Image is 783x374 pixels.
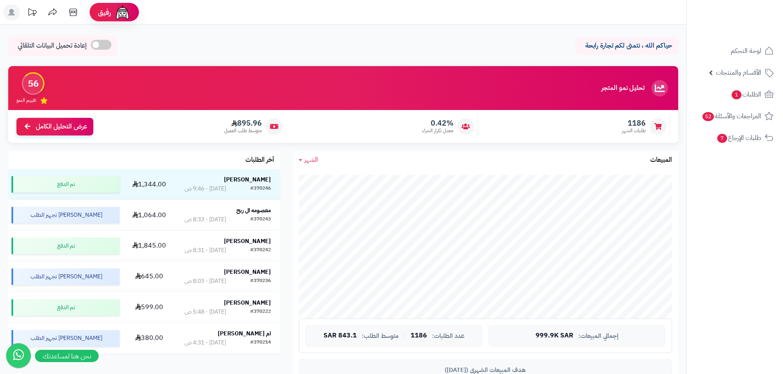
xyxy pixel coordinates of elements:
[717,134,727,143] span: 7
[250,216,271,224] div: #370243
[185,277,226,285] div: [DATE] - 8:03 ص
[422,127,453,134] span: معدل تكرار الشراء
[123,169,175,200] td: 1,344.00
[16,118,93,135] a: عرض التحليل الكامل
[582,41,672,50] p: حياكم الله ، نتمنى لكم تجارة رابحة
[185,246,226,255] div: [DATE] - 8:31 ص
[622,127,646,134] span: طلبات الشهر
[404,333,406,339] span: |
[224,119,262,128] span: 895.96
[702,110,761,122] span: المراجعات والأسئلة
[123,231,175,261] td: 1,845.00
[185,216,226,224] div: [DATE] - 8:33 ص
[12,330,120,346] div: [PERSON_NAME] تجهيز الطلب
[224,268,271,276] strong: [PERSON_NAME]
[123,323,175,353] td: 380.00
[432,333,464,340] span: عدد الطلبات:
[185,185,226,193] div: [DATE] - 9:46 ص
[299,155,318,165] a: الشهر
[731,89,761,100] span: الطلبات
[250,339,271,347] div: #370214
[185,308,226,316] div: [DATE] - 5:48 ص
[16,97,36,104] span: تقييم النمو
[224,127,262,134] span: متوسط طلب العميل
[224,175,271,184] strong: [PERSON_NAME]
[692,41,778,61] a: لوحة التحكم
[12,207,120,223] div: [PERSON_NAME] تجهيز الطلب
[123,262,175,292] td: 645.00
[732,90,741,99] span: 1
[716,132,761,144] span: طلبات الإرجاع
[250,185,271,193] div: #370246
[692,128,778,148] a: طلبات الإرجاع7
[536,332,573,340] span: 999.9K SAR
[245,156,274,164] h3: آخر الطلبات
[650,156,672,164] h3: المبيعات
[323,332,357,340] span: 843.1 SAR
[12,268,120,285] div: [PERSON_NAME] تجهيز الطلب
[702,112,714,121] span: 52
[36,122,87,131] span: عرض التحليل الكامل
[731,45,761,57] span: لوحة التحكم
[692,106,778,126] a: المراجعات والأسئلة52
[411,332,427,340] span: 1186
[218,329,271,338] strong: ام [PERSON_NAME]
[224,237,271,246] strong: [PERSON_NAME]
[250,277,271,285] div: #370236
[716,67,761,78] span: الأقسام والمنتجات
[578,333,619,340] span: إجمالي المبيعات:
[22,4,42,23] a: تحديثات المنصة
[12,176,120,193] div: تم الدفع
[727,23,775,40] img: logo-2.png
[622,119,646,128] span: 1186
[305,155,318,165] span: الشهر
[236,206,271,215] strong: معصومه ال ربح
[18,41,87,50] span: إعادة تحميل البيانات التلقائي
[98,7,111,17] span: رفيق
[422,119,453,128] span: 0.42%
[123,292,175,323] td: 599.00
[250,246,271,255] div: #370242
[692,85,778,104] a: الطلبات1
[185,339,226,347] div: [DATE] - 4:31 ص
[12,299,120,316] div: تم الدفع
[362,333,399,340] span: متوسط الطلب:
[114,4,131,21] img: ai-face.png
[250,308,271,316] div: #370222
[12,238,120,254] div: تم الدفع
[123,200,175,230] td: 1,064.00
[224,298,271,307] strong: [PERSON_NAME]
[601,85,644,92] h3: تحليل نمو المتجر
